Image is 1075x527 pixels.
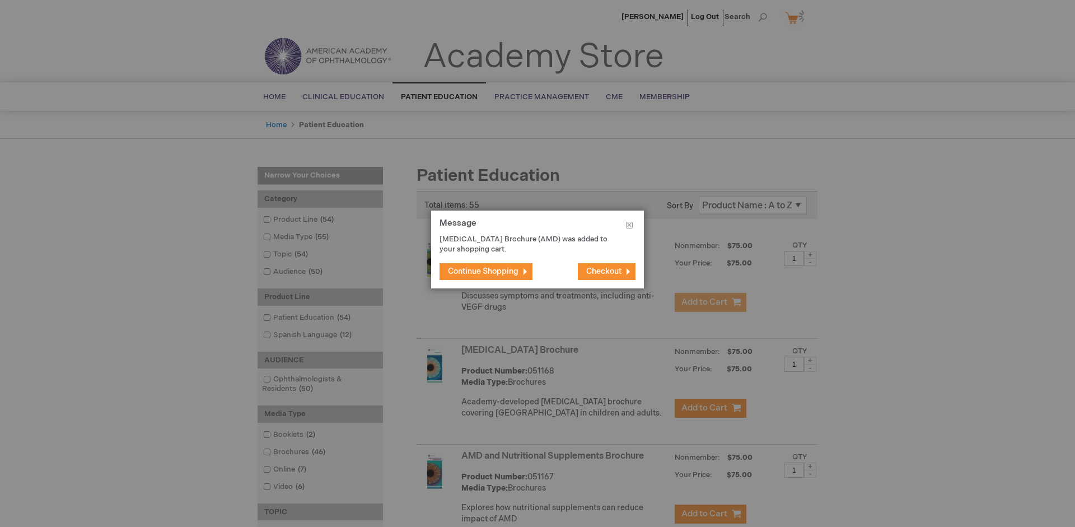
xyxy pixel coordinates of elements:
[440,234,619,255] p: [MEDICAL_DATA] Brochure (AMD) was added to your shopping cart.
[448,267,518,276] span: Continue Shopping
[578,263,635,280] button: Checkout
[440,219,635,234] h1: Message
[440,263,532,280] button: Continue Shopping
[586,267,621,276] span: Checkout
